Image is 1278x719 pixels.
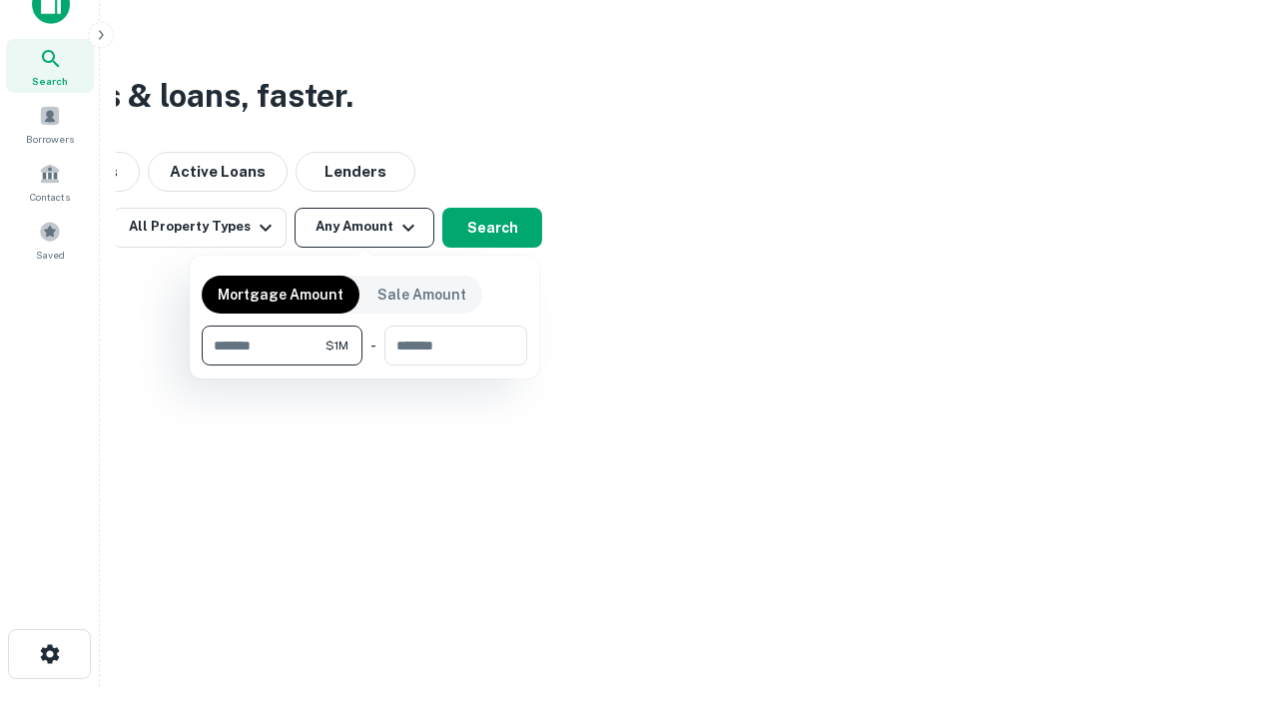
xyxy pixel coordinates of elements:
[377,284,466,306] p: Sale Amount
[218,284,343,306] p: Mortgage Amount
[325,337,348,355] span: $1M
[370,326,376,365] div: -
[1178,559,1278,655] iframe: Chat Widget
